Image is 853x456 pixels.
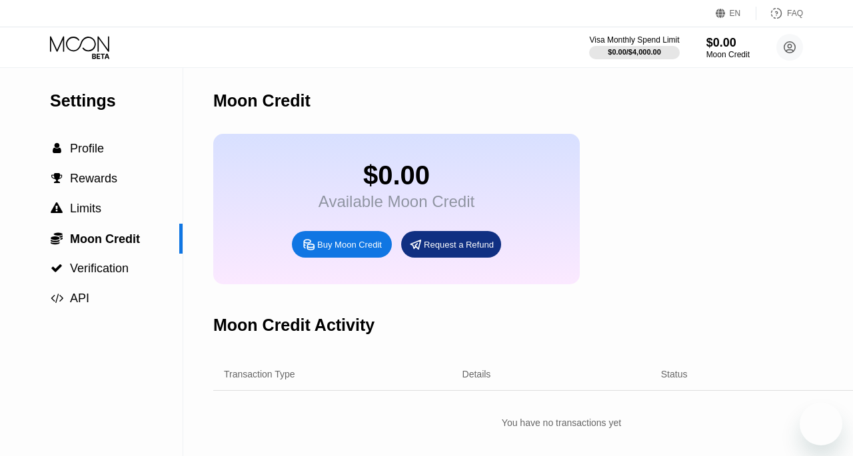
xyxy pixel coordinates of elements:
[319,192,474,211] div: Available Moon Credit
[292,231,392,258] div: Buy Moon Credit
[70,262,129,275] span: Verification
[50,292,63,304] div: 
[70,232,140,246] span: Moon Credit
[51,292,63,304] span: 
[706,36,750,59] div: $0.00Moon Credit
[213,91,311,111] div: Moon Credit
[589,35,679,59] div: Visa Monthly Spend Limit$0.00/$4,000.00
[787,9,803,18] div: FAQ
[53,142,61,154] span: 
[706,36,750,50] div: $0.00
[401,231,501,258] div: Request a Refund
[70,142,104,155] span: Profile
[51,172,63,184] span: 
[462,369,491,379] div: Details
[730,9,741,18] div: EN
[50,202,63,214] div: 
[756,7,803,20] div: FAQ
[50,172,63,184] div: 
[319,160,474,190] div: $0.00
[424,239,494,250] div: Request a Refund
[50,262,63,274] div: 
[70,202,101,215] span: Limits
[51,262,63,274] span: 
[70,292,89,305] span: API
[213,316,375,335] div: Moon Credit Activity
[51,202,63,214] span: 
[317,239,382,250] div: Buy Moon Credit
[589,35,679,45] div: Visa Monthly Spend Limit
[608,48,661,56] div: $0.00 / $4,000.00
[706,50,750,59] div: Moon Credit
[716,7,756,20] div: EN
[800,403,842,445] iframe: Button to launch messaging window
[50,91,183,111] div: Settings
[70,172,117,185] span: Rewards
[50,232,63,245] div: 
[50,142,63,154] div: 
[224,369,295,379] div: Transaction Type
[51,232,63,245] span: 
[661,369,688,379] div: Status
